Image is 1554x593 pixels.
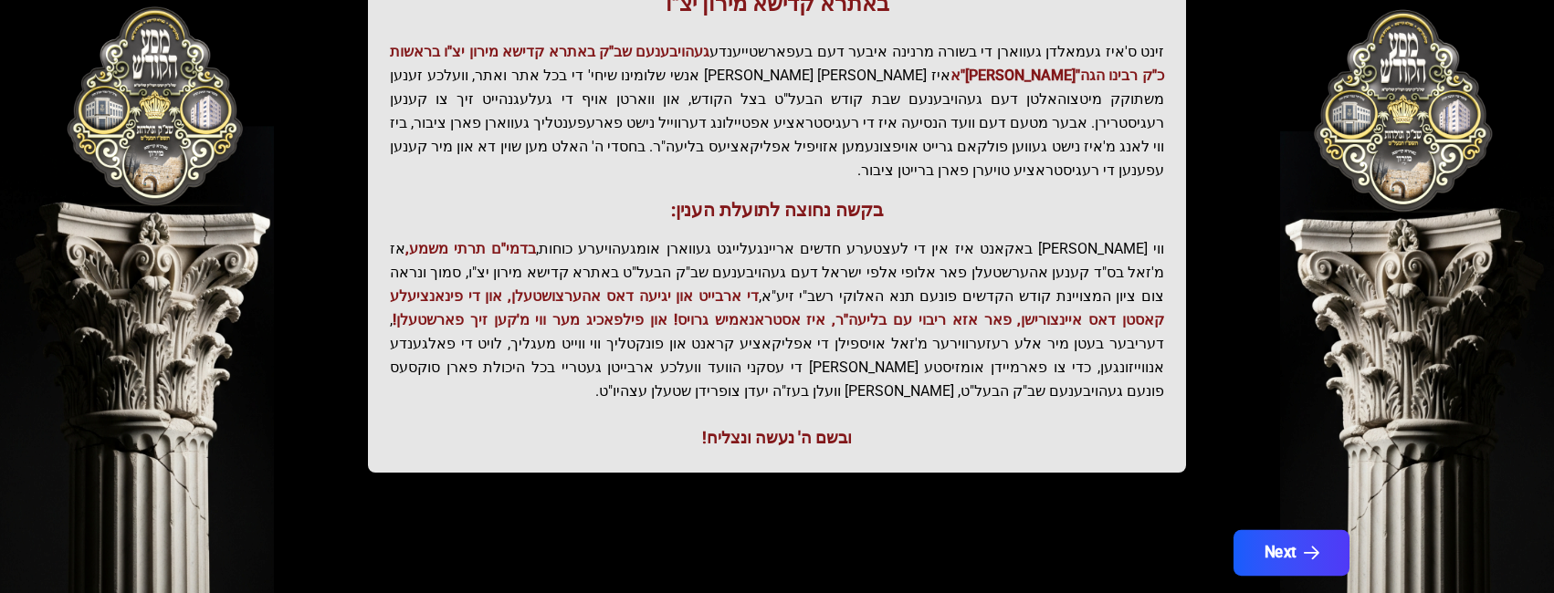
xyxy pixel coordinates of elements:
[1234,530,1349,576] button: Next
[390,287,1164,328] span: די ארבייט און יגיעה דאס אהערצושטעלן, און די פינאנציעלע קאסטן דאס איינצורישן, פאר אזא ריבוי עם בלי...
[390,237,1164,403] p: ווי [PERSON_NAME] באקאנט איז אין די לעצטערע חדשים אריינגעלייגט געווארן אומגעהויערע כוחות, אז מ'זא...
[390,197,1164,223] h3: בקשה נחוצה לתועלת הענין:
[405,240,536,257] span: בדמי"ם תרתי משמע,
[390,43,1164,84] span: געהויבענעם שב"ק באתרא קדישא מירון יצ"ו בראשות כ"ק רבינו הגה"[PERSON_NAME]"א
[390,40,1164,182] p: זינט ס'איז געמאלדן געווארן די בשורה מרנינה איבער דעם בעפארשטייענדע איז [PERSON_NAME] [PERSON_NAME...
[390,425,1164,451] div: ובשם ה' נעשה ונצליח!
